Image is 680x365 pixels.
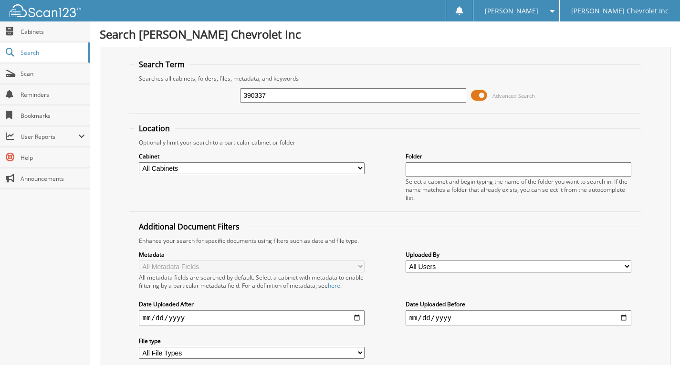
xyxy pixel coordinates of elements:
legend: Additional Document Filters [134,221,244,232]
div: Enhance your search for specific documents using filters such as date and file type. [134,237,636,245]
legend: Location [134,123,175,134]
input: end [406,310,632,325]
div: Optionally limit your search to a particular cabinet or folder [134,138,636,146]
label: Metadata [139,250,365,259]
label: Date Uploaded Before [406,300,632,308]
legend: Search Term [134,59,189,70]
span: Advanced Search [492,92,535,99]
span: Bookmarks [21,112,85,120]
span: User Reports [21,133,78,141]
div: Searches all cabinets, folders, files, metadata, and keywords [134,74,636,83]
span: Cabinets [21,28,85,36]
label: File type [139,337,365,345]
h1: Search [PERSON_NAME] Chevrolet Inc [100,26,670,42]
label: Date Uploaded After [139,300,365,308]
span: Search [21,49,84,57]
label: Uploaded By [406,250,632,259]
input: start [139,310,365,325]
img: scan123-logo-white.svg [10,4,81,17]
span: Help [21,154,85,162]
span: Announcements [21,175,85,183]
span: Reminders [21,91,85,99]
span: Scan [21,70,85,78]
label: Cabinet [139,152,365,160]
label: Folder [406,152,632,160]
span: [PERSON_NAME] [485,8,538,14]
iframe: Chat Widget [632,319,680,365]
a: here [328,282,340,290]
span: [PERSON_NAME] Chevrolet Inc [571,8,669,14]
div: All metadata fields are searched by default. Select a cabinet with metadata to enable filtering b... [139,273,365,290]
div: Select a cabinet and begin typing the name of the folder you want to search in. If the name match... [406,177,632,202]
